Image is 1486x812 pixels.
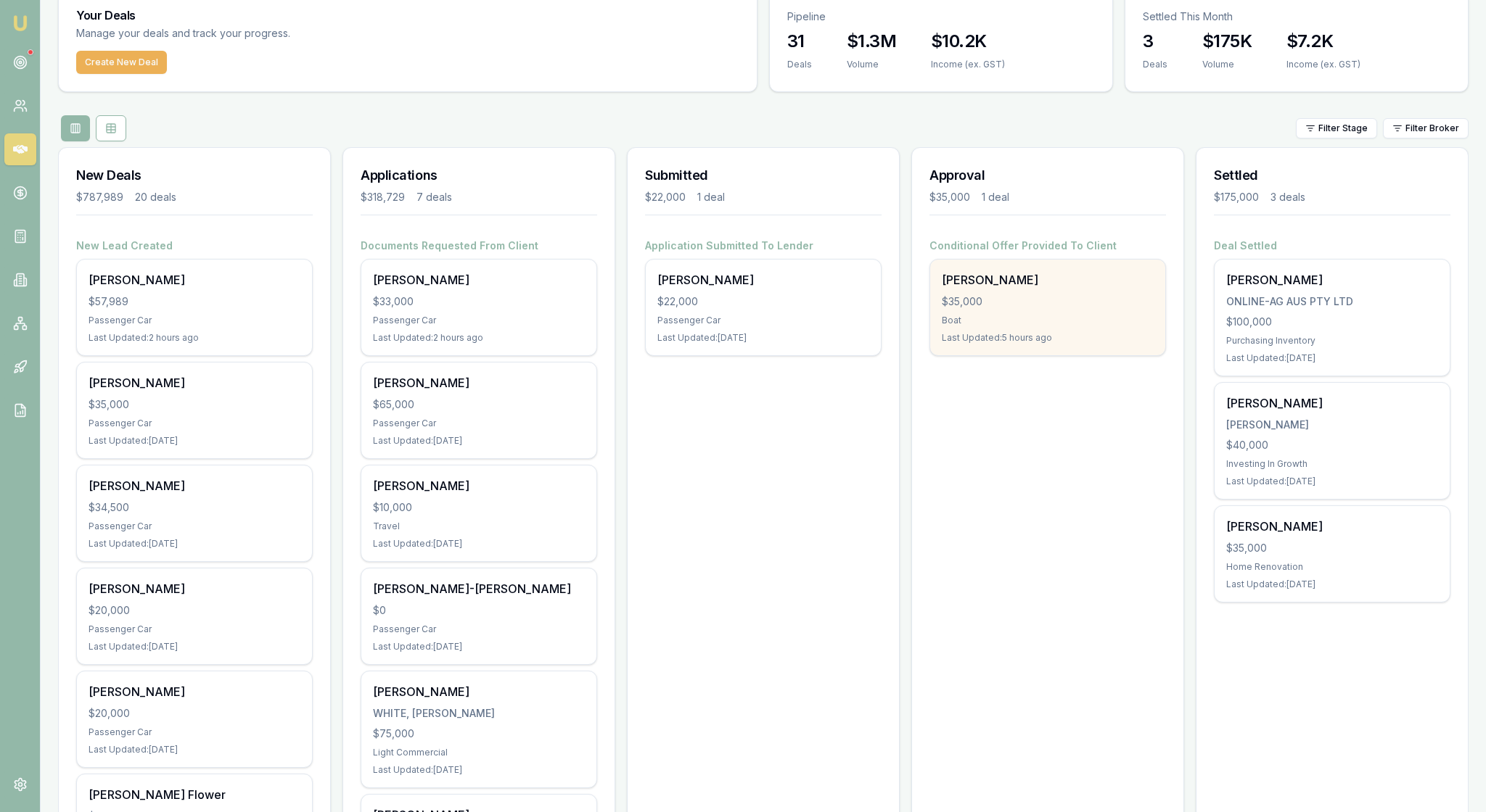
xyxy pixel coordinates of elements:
div: Last Updated: [DATE] [1226,476,1438,487]
h4: Application Submitted To Lender [645,239,882,253]
button: Filter Broker [1383,118,1469,138]
img: emu-icon-u.png [12,14,29,32]
h3: Submitted [645,165,882,186]
div: Last Updated: 2 hours ago [89,332,300,344]
div: Investing In Growth [1226,458,1438,470]
div: Last Updated: [DATE] [657,332,869,344]
div: $35,000 [929,190,970,204]
h3: Applications [361,165,597,186]
h3: New Deals [76,165,313,186]
div: Last Updated: [DATE] [89,744,300,755]
div: [PERSON_NAME] [89,271,300,289]
div: 1 deal [697,190,725,204]
div: Passenger Car [89,623,300,635]
div: [PERSON_NAME] [89,374,300,391]
div: [PERSON_NAME] [373,477,585,494]
div: Travel [373,521,585,532]
h3: 31 [787,30,812,53]
div: $75,000 [373,726,585,741]
div: $22,000 [645,190,686,204]
div: [PERSON_NAME] [1226,271,1438,289]
div: Passenger Car [373,623,585,635]
h3: Your Deals [76,9,739,21]
div: $22,000 [657,294,869,309]
h4: New Lead Created [76,239,313,253]
button: Create New Deal [76,51,167,74]
div: Last Updated: [DATE] [373,538,585,550]
div: WHITE, [PERSON_NAME] [373,706,585,721]
div: Last Updated: [DATE] [1226,352,1438,364]
h3: Approval [929,165,1166,186]
div: Last Updated: [DATE] [89,641,300,652]
div: $175,000 [1214,190,1259,204]
div: [PERSON_NAME] [942,271,1154,289]
div: $35,000 [942,294,1154,309]
div: 7 deals [416,190,452,204]
div: Income (ex. GST) [1286,59,1360,70]
div: Deals [1143,59,1167,70]
div: $33,000 [373,294,585,309]
div: 3 deals [1271,190,1305,204]
div: [PERSON_NAME]-[PERSON_NAME] [373,580,585,597]
div: $35,000 [89,397,300,412]
div: $10,000 [373,500,585,515]
div: Last Updated: 2 hours ago [373,332,585,344]
div: Last Updated: 5 hours ago [942,332,1154,344]
div: [PERSON_NAME] [1226,518,1438,535]
div: [PERSON_NAME] [1226,418,1438,432]
div: $0 [373,603,585,618]
p: Settled This Month [1143,9,1450,24]
div: Last Updated: [DATE] [89,538,300,550]
div: 20 deals [135,190,176,204]
h4: Deal Settled [1214,239,1450,253]
div: Income (ex. GST) [931,59,1005,70]
div: [PERSON_NAME] [373,683,585,700]
div: [PERSON_NAME] [1226,394,1438,412]
div: Passenger Car [373,315,585,326]
div: $787,989 [76,190,123,204]
div: Passenger Car [89,418,300,429]
div: Volume [1202,59,1252,70]
div: Home Renovation [1226,561,1438,573]
div: Last Updated: [DATE] [373,764,585,776]
div: $100,000 [1226,315,1438,329]
div: [PERSON_NAME] [89,477,300,494]
div: $20,000 [89,706,300,721]
div: Volume [847,59,896,70]
h3: Settled [1214,165,1450,186]
h4: Conditional Offer Provided To Client [929,239,1166,253]
div: Passenger Car [89,315,300,326]
h3: 3 [1143,30,1167,53]
div: $40,000 [1226,438,1438,452]
div: [PERSON_NAME] [89,580,300,597]
div: $35,000 [1226,541,1438,555]
span: Filter Stage [1318,123,1368,134]
div: [PERSON_NAME] [89,683,300,700]
p: Manage your deals and track your progress. [76,25,448,42]
div: Passenger Car [89,726,300,738]
div: $318,729 [361,190,405,204]
span: Filter Broker [1405,123,1459,134]
button: Filter Stage [1296,118,1377,138]
div: Last Updated: [DATE] [373,641,585,652]
div: Passenger Car [89,521,300,532]
div: $65,000 [373,397,585,412]
div: [PERSON_NAME] [373,271,585,289]
div: Passenger Car [373,418,585,429]
div: [PERSON_NAME] [373,374,585,391]
div: [PERSON_NAME] Flower [89,786,300,803]
h4: Documents Requested From Client [361,239,597,253]
div: Light Commercial [373,747,585,758]
div: Purchasing Inventory [1226,335,1438,347]
div: $20,000 [89,603,300,618]
div: Boat [942,315,1154,326]
div: Deals [787,59,812,70]
h3: $1.3M [847,30,896,53]
div: $57,989 [89,294,300,309]
div: Last Updated: [DATE] [373,435,585,447]
div: $34,500 [89,500,300,515]
div: [PERSON_NAME] [657,271,869,289]
div: ONLINE-AG AUS PTY LTD [1226,294,1438,309]
h3: $7.2K [1286,30,1360,53]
